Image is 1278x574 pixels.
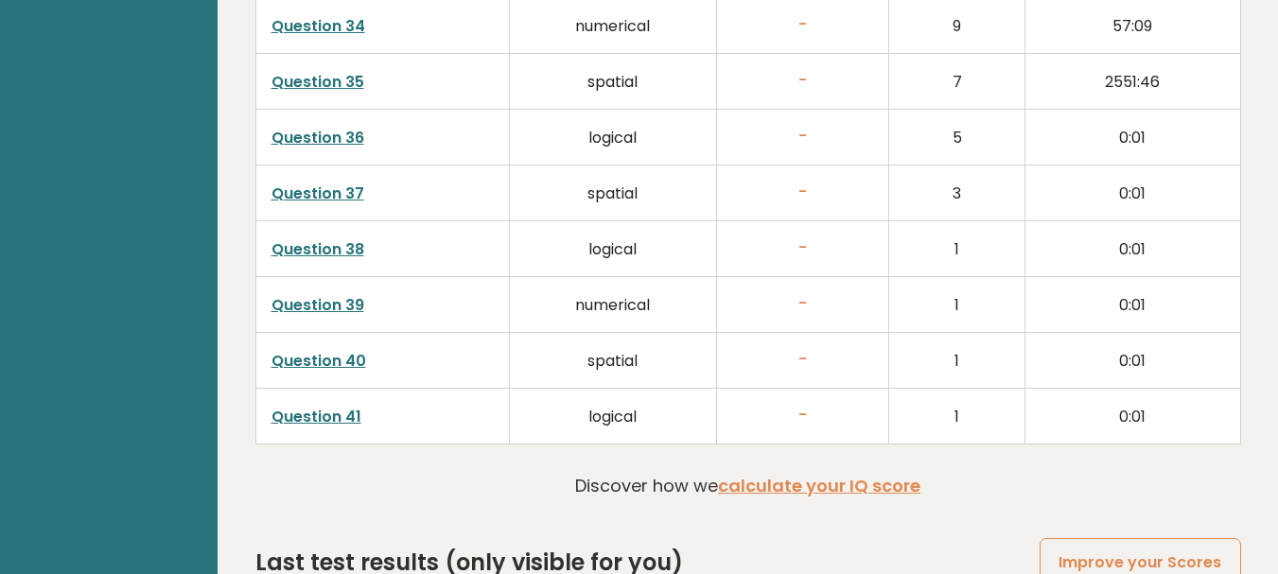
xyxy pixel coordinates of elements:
[1025,388,1240,444] td: 0:01
[732,406,873,426] h3: -
[271,183,364,204] a: Question 37
[1025,109,1240,165] td: 0:01
[888,276,1025,332] td: 1
[888,109,1025,165] td: 5
[271,71,364,93] a: Question 35
[509,276,716,332] td: numerical
[575,473,920,498] p: Discover how we
[732,238,873,258] h3: -
[732,15,873,35] h3: -
[271,238,364,260] a: Question 38
[509,388,716,444] td: logical
[1025,332,1240,388] td: 0:01
[271,15,365,37] a: Question 34
[1025,165,1240,220] td: 0:01
[732,294,873,314] h3: -
[509,332,716,388] td: spatial
[271,406,361,427] a: Question 41
[1025,53,1240,109] td: 2551:46
[888,53,1025,109] td: 7
[271,294,364,316] a: Question 39
[718,474,920,497] a: calculate your IQ score
[732,127,873,147] h3: -
[271,127,364,148] a: Question 36
[888,165,1025,220] td: 3
[732,183,873,202] h3: -
[509,165,716,220] td: spatial
[888,220,1025,276] td: 1
[1025,276,1240,332] td: 0:01
[509,220,716,276] td: logical
[888,388,1025,444] td: 1
[1025,220,1240,276] td: 0:01
[509,53,716,109] td: spatial
[271,350,366,372] a: Question 40
[732,71,873,91] h3: -
[509,109,716,165] td: logical
[732,350,873,370] h3: -
[888,332,1025,388] td: 1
